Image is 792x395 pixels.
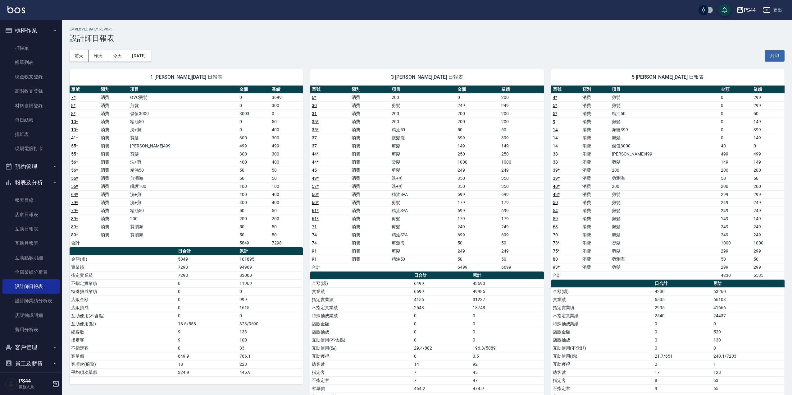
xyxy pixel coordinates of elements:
td: 299 [752,190,785,198]
td: 0 [752,142,785,150]
td: 149 [719,158,752,166]
td: 消費 [581,223,610,231]
th: 單號 [70,86,99,94]
a: 37 [312,143,317,148]
td: 儲值3000 [129,109,238,118]
td: 剪瀏海 [610,174,720,182]
td: 剪瀏海 [129,231,238,239]
th: 業績 [500,86,544,94]
button: 報表及分析 [2,174,60,191]
th: 類別 [350,86,390,94]
th: 類別 [581,86,610,94]
a: 帳單列表 [2,55,60,70]
td: [PERSON_NAME]499 [129,142,238,150]
td: 消費 [350,158,390,166]
a: 報表目錄 [2,193,60,207]
a: 14 [553,135,558,140]
td: 149 [752,134,785,142]
a: 全店業績分析表 [2,265,60,279]
td: 消費 [99,142,129,150]
td: 染髮 [390,158,456,166]
td: 0 [719,134,752,142]
td: 499 [238,142,271,150]
a: 74 [312,240,317,245]
th: 類別 [99,86,129,94]
td: 瞬護100 [129,182,238,190]
td: 消費 [581,198,610,207]
td: 消費 [581,215,610,223]
td: 50 [270,166,303,174]
button: 商品管理 [2,371,60,388]
td: 699 [456,231,500,239]
td: 剪髮 [390,223,456,231]
td: 249 [752,223,785,231]
td: 200 [270,215,303,223]
td: 精油SPA [390,190,456,198]
th: 金額 [719,86,752,94]
td: 350 [456,174,500,182]
td: 洗+剪 [129,158,238,166]
td: 精油50 [129,166,238,174]
div: PS44 [744,6,756,14]
td: 200 [610,166,720,174]
button: 客戶管理 [2,339,60,355]
a: 每日結帳 [2,113,60,127]
td: 剪髮 [610,207,720,215]
td: 699 [500,231,544,239]
button: [DATE] [127,50,151,62]
span: 3 [PERSON_NAME][DATE] 日報表 [318,74,536,80]
td: 消費 [581,142,610,150]
h5: PS44 [19,378,51,384]
button: 列印 [765,50,785,62]
a: 14 [553,127,558,132]
td: 精油50 [610,109,720,118]
a: 材料自購登錄 [2,99,60,113]
button: 前天 [70,50,89,62]
th: 業績 [270,86,303,94]
td: [PERSON_NAME]499 [610,150,720,158]
td: 50 [456,126,500,134]
td: 1000 [500,158,544,166]
td: 消費 [350,190,390,198]
button: 今天 [108,50,127,62]
a: 30 [312,103,317,108]
td: 499 [719,150,752,158]
td: 0 [238,101,271,109]
td: 149 [752,158,785,166]
td: 洗+剪 [129,126,238,134]
td: 0 [238,118,271,126]
button: 預約管理 [2,159,60,175]
td: 50 [752,174,785,182]
table: a dense table [70,86,303,247]
td: 消費 [350,118,390,126]
td: 400 [270,190,303,198]
td: 400 [238,190,271,198]
td: 179 [456,215,500,223]
td: 剪髮 [390,150,456,158]
a: 現場電腦打卡 [2,142,60,156]
button: PS44 [734,4,758,16]
td: 249 [719,198,752,207]
td: 剪髮 [390,142,456,150]
td: 消費 [350,223,390,231]
td: 149 [752,118,785,126]
td: 消費 [350,182,390,190]
td: 149 [752,215,785,223]
td: 200 [719,166,752,174]
a: 店販抽成明細 [2,308,60,323]
td: 消費 [99,134,129,142]
td: 消費 [99,215,129,223]
td: 剪髮 [390,198,456,207]
td: 400 [238,158,271,166]
td: 0 [270,109,303,118]
td: OVC燙髮 [129,93,238,101]
td: 299 [719,190,752,198]
td: 消費 [99,231,129,239]
td: 200 [500,93,544,101]
a: 9 [553,119,555,124]
td: 海鹽399 [610,126,720,134]
td: 249 [752,207,785,215]
th: 金額 [456,86,500,94]
td: 0 [719,109,752,118]
img: Person [5,378,17,390]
